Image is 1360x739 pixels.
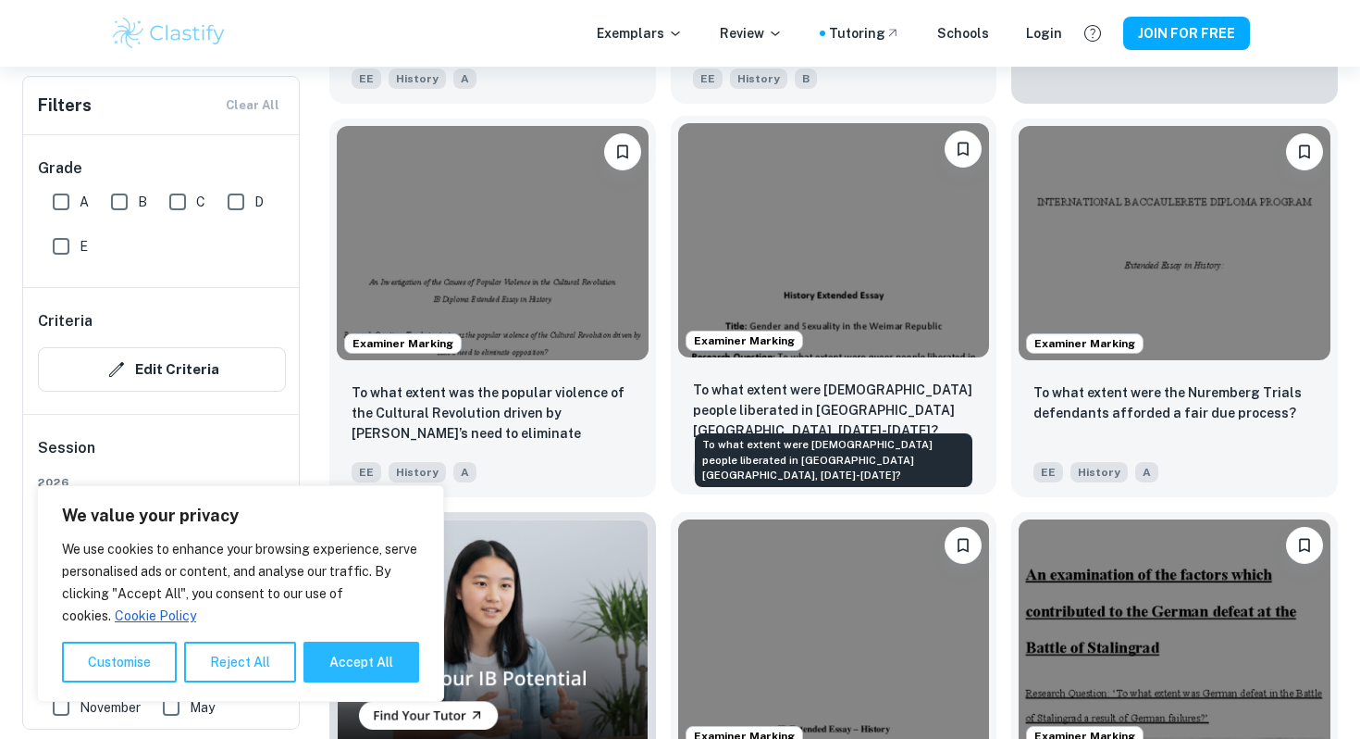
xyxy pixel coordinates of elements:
[38,310,93,332] h6: Criteria
[678,123,990,357] img: History EE example thumbnail: To what extent were queer people liberat
[37,485,444,702] div: We value your privacy
[80,236,88,257] span: E
[352,382,634,445] p: To what extent was the popular violence of the Cultural Revolution driven by Mao’s need to elimin...
[1077,18,1108,49] button: Help and Feedback
[62,642,177,683] button: Customise
[114,607,197,624] a: Cookie Policy
[1286,527,1323,564] button: Please log in to bookmark exemplars
[1123,17,1250,50] button: JOIN FOR FREE
[352,69,381,89] span: EE
[1027,335,1143,352] span: Examiner Marking
[337,126,649,359] img: History EE example thumbnail: To what extent was the popular violence
[686,332,802,349] span: Examiner Marking
[604,133,641,170] button: Please log in to bookmark exemplars
[1286,133,1323,170] button: Please log in to bookmark exemplars
[453,462,476,482] span: A
[671,119,997,496] a: Examiner MarkingPlease log in to bookmark exemplarsTo what extent were queer people liberated in ...
[1011,119,1338,496] a: Examiner MarkingPlease log in to bookmark exemplarsTo what extent were the Nuremberg Trials defen...
[1033,382,1316,423] p: To what extent were the Nuremberg Trials defendants afforded a fair due process?
[38,93,92,119] h6: Filters
[389,462,446,482] span: History
[1019,126,1330,359] img: History EE example thumbnail: To what extent were the Nuremberg Trials
[1070,462,1128,482] span: History
[1026,23,1062,44] a: Login
[937,23,989,44] a: Schools
[352,462,381,482] span: EE
[190,697,215,718] span: May
[453,69,476,89] span: A
[389,69,446,89] span: History
[80,697,141,718] span: November
[693,69,723,89] span: EE
[62,538,419,627] p: We use cookies to enhance your browsing experience, serve personalised ads or content, and analys...
[720,23,783,44] p: Review
[693,380,975,441] p: To what extent were queer people liberated in Weimar Germany, 1919-1933?
[62,505,419,527] p: We value your privacy
[138,192,147,212] span: B
[80,192,89,212] span: A
[597,23,683,44] p: Exemplars
[38,437,286,474] h6: Session
[196,192,205,212] span: C
[38,474,286,491] span: 2026
[329,119,656,496] a: Examiner MarkingPlease log in to bookmark exemplarsTo what extent was the popular violence of the...
[1135,462,1158,482] span: A
[829,23,900,44] a: Tutoring
[945,131,982,168] button: Please log in to bookmark exemplars
[184,642,296,683] button: Reject All
[730,69,787,89] span: History
[38,347,286,392] button: Edit Criteria
[345,335,461,352] span: Examiner Marking
[695,433,972,487] div: To what extent were [DEMOGRAPHIC_DATA] people liberated in [GEOGRAPHIC_DATA] [GEOGRAPHIC_DATA], [...
[110,15,228,52] img: Clastify logo
[254,192,264,212] span: D
[38,157,286,180] h6: Grade
[1033,462,1063,482] span: EE
[303,642,419,683] button: Accept All
[795,69,817,89] span: B
[945,527,982,564] button: Please log in to bookmark exemplars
